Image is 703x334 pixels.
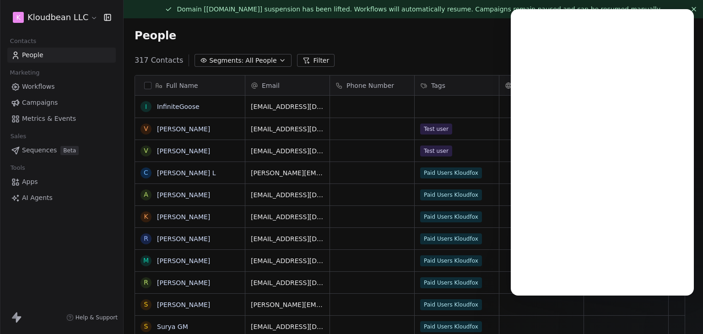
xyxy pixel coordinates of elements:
[144,190,148,199] div: A
[209,56,243,65] span: Segments:
[143,256,149,265] div: M
[22,145,57,155] span: Sequences
[135,55,183,66] span: 317 Contacts
[157,323,188,330] a: Surya GM
[66,314,118,321] a: Help & Support
[420,321,482,332] span: Paid Users Kloudfox
[330,75,414,95] div: Phone Number
[144,234,148,243] div: R
[6,66,43,80] span: Marketing
[11,10,97,25] button: KKloudbean LLC
[251,190,324,199] span: [EMAIL_ADDRESS][DOMAIN_NAME]
[420,255,482,266] span: Paid Users Kloudfox
[251,234,324,243] span: [EMAIL_ADDRESS][DOMAIN_NAME]
[420,145,452,156] span: Test user
[7,48,116,63] a: People
[76,314,118,321] span: Help & Support
[297,54,335,67] button: Filter
[157,147,210,155] a: [PERSON_NAME]
[251,102,324,111] span: [EMAIL_ADDRESS][DOMAIN_NAME]
[420,167,482,178] span: Paid Users Kloudfox
[144,300,148,309] div: S
[251,300,324,309] span: [PERSON_NAME][EMAIL_ADDRESS][DOMAIN_NAME]
[144,146,148,156] div: V
[157,125,210,133] a: [PERSON_NAME]
[144,124,148,134] div: V
[144,322,148,331] div: S
[22,177,38,187] span: Apps
[245,75,330,95] div: Email
[16,13,20,22] span: K
[6,129,30,143] span: Sales
[420,189,482,200] span: Paid Users Kloudfox
[346,81,394,90] span: Phone Number
[251,124,324,134] span: [EMAIL_ADDRESS][DOMAIN_NAME]
[157,103,200,110] a: InfiniteGoose
[251,212,324,221] span: [EMAIL_ADDRESS][DOMAIN_NAME]
[157,213,210,221] a: [PERSON_NAME]
[22,50,43,60] span: People
[60,146,79,155] span: Beta
[251,168,324,178] span: [PERSON_NAME][EMAIL_ADDRESS][DOMAIN_NAME]
[157,279,210,286] a: [PERSON_NAME]
[145,102,147,112] div: I
[499,75,584,95] div: Country
[6,34,40,48] span: Contacts
[157,257,210,264] a: [PERSON_NAME]
[420,211,482,222] span: Paid Users Kloudfox
[420,124,452,135] span: Test user
[7,143,116,158] a: SequencesBeta
[251,278,324,287] span: [EMAIL_ADDRESS][DOMAIN_NAME]
[7,174,116,189] a: Apps
[157,191,210,199] a: [PERSON_NAME]
[166,81,198,90] span: Full Name
[135,29,176,43] span: People
[144,212,148,221] div: K
[511,9,694,296] iframe: Intercom live chat
[420,277,482,288] span: Paid Users Kloudfox
[157,301,210,308] a: [PERSON_NAME]
[420,233,482,244] span: Paid Users Kloudfox
[245,56,276,65] span: All People
[7,111,116,126] a: Metrics & Events
[7,190,116,205] a: AI Agents
[27,11,88,23] span: Kloudbean LLC
[431,81,445,90] span: Tags
[177,5,661,13] span: Domain [[DOMAIN_NAME]] suspension has been lifted. Workflows will automatically resume. Campaigns...
[6,161,29,175] span: Tools
[251,146,324,156] span: [EMAIL_ADDRESS][DOMAIN_NAME]
[144,168,148,178] div: C
[251,256,324,265] span: [EMAIL_ADDRESS][DOMAIN_NAME]
[157,169,216,177] a: [PERSON_NAME] L
[144,278,148,287] div: R
[22,193,53,203] span: AI Agents
[251,322,324,331] span: [EMAIL_ADDRESS][DOMAIN_NAME]
[7,95,116,110] a: Campaigns
[7,79,116,94] a: Workflows
[22,82,55,92] span: Workflows
[157,235,210,242] a: [PERSON_NAME]
[420,299,482,310] span: Paid Users Kloudfox
[135,75,245,95] div: Full Name
[415,75,499,95] div: Tags
[22,98,58,108] span: Campaigns
[672,303,694,325] iframe: Intercom live chat
[262,81,280,90] span: Email
[22,114,76,124] span: Metrics & Events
